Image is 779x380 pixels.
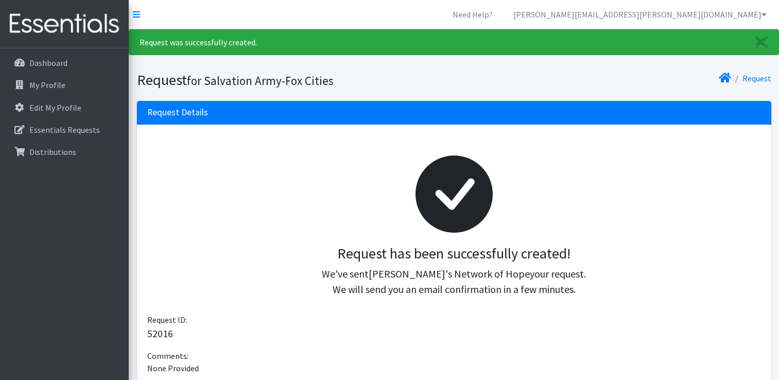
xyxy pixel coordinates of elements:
[29,58,67,68] p: Dashboard
[29,125,100,135] p: Essentials Requests
[29,102,81,113] p: Edit My Profile
[444,4,501,25] a: Need Help?
[137,71,451,89] h1: Request
[155,266,753,297] p: We've sent your request. We will send you an email confirmation in a few minutes.
[147,107,208,118] h3: Request Details
[742,73,771,83] a: Request
[147,363,199,373] span: None Provided
[187,73,334,88] small: for Salvation Army-Fox Cities
[29,147,76,157] p: Distributions
[746,30,778,55] a: Close
[155,245,753,263] h3: Request has been successfully created!
[147,326,761,341] p: 52016
[4,119,125,140] a: Essentials Requests
[4,53,125,73] a: Dashboard
[147,315,187,325] span: Request ID:
[147,351,188,361] span: Comments:
[129,29,779,55] div: Request was successfully created.
[4,7,125,41] img: HumanEssentials
[4,75,125,95] a: My Profile
[505,4,775,25] a: [PERSON_NAME][EMAIL_ADDRESS][PERSON_NAME][DOMAIN_NAME]
[29,80,65,90] p: My Profile
[4,142,125,162] a: Distributions
[369,267,530,280] span: [PERSON_NAME]'s Network of Hope
[4,97,125,118] a: Edit My Profile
